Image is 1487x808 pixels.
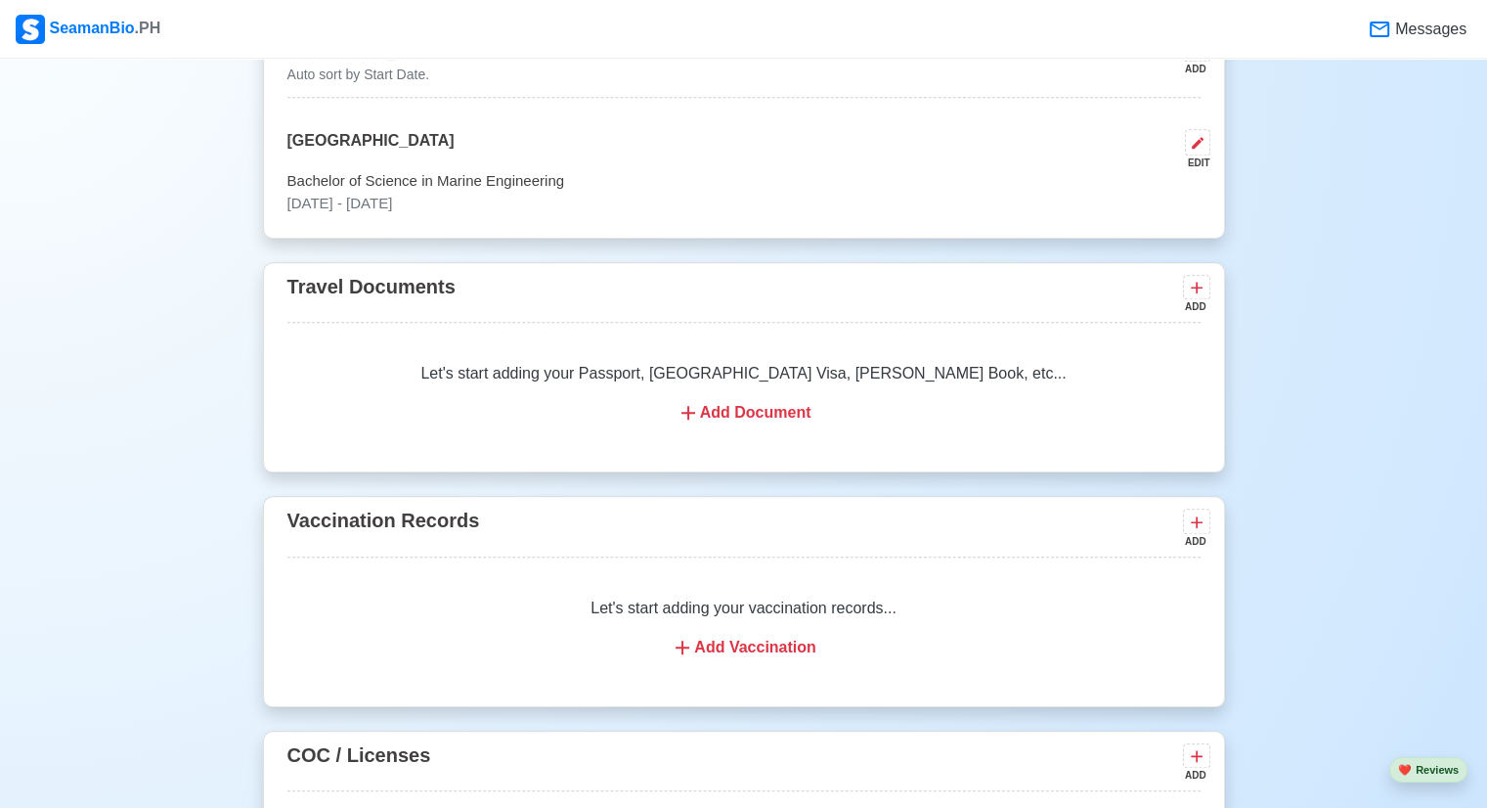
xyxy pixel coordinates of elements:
[287,170,1201,193] p: Bachelor of Science in Marine Engineering
[287,276,456,297] span: Travel Documents
[311,401,1177,425] div: Add Document
[1183,62,1206,76] div: ADD
[1398,764,1412,776] span: heart
[287,65,430,85] p: Auto sort by Start Date.
[16,15,45,44] img: Logo
[135,20,161,36] span: .PH
[287,744,431,766] span: COC / Licenses
[1177,156,1210,170] div: EDIT
[16,15,160,44] div: SeamanBio
[1391,18,1466,41] span: Messages
[1183,768,1206,783] div: ADD
[1183,299,1206,314] div: ADD
[287,573,1201,683] div: Let's start adding your vaccination records...
[1389,757,1467,784] button: heartReviews
[287,129,455,170] p: [GEOGRAPHIC_DATA]
[287,338,1201,448] div: Let's start adding your Passport, [GEOGRAPHIC_DATA] Visa, [PERSON_NAME] Book, etc...
[1183,534,1206,549] div: ADD
[287,510,480,531] span: Vaccination Records
[311,636,1177,659] div: Add Vaccination
[287,193,1201,215] p: [DATE] - [DATE]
